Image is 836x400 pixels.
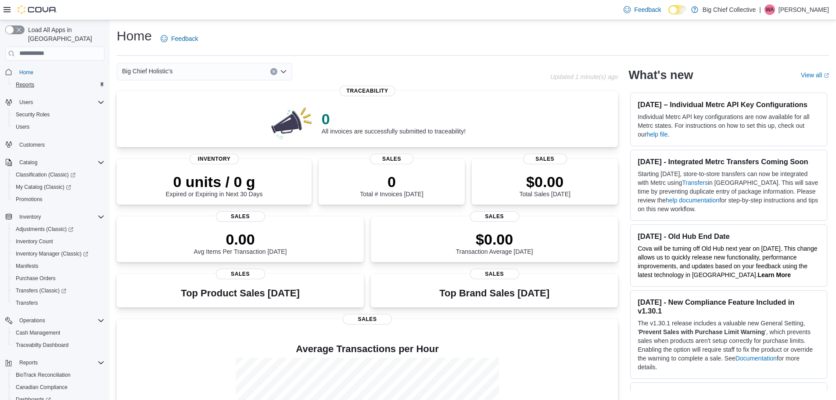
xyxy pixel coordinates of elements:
span: Purchase Orders [16,275,56,282]
span: WA [765,4,774,15]
span: Sales [216,211,265,222]
span: Transfers (Classic) [12,285,104,296]
span: Promotions [16,196,43,203]
span: Manifests [16,263,38,270]
p: [PERSON_NAME] [779,4,829,15]
button: Manifests [9,260,108,272]
p: Updated 1 minute(s) ago [550,73,618,80]
a: Transfers (Classic) [9,285,108,297]
p: $0.00 [456,231,533,248]
button: BioTrack Reconciliation [9,369,108,381]
button: Users [2,96,108,108]
button: Transfers [9,297,108,309]
h3: Top Brand Sales [DATE] [439,288,549,299]
div: Total Sales [DATE] [519,173,570,198]
a: help documentation [666,197,719,204]
div: All invoices are successfully submitted to traceability! [322,110,466,135]
img: Cova [18,5,57,14]
span: Feedback [171,34,198,43]
span: Load All Apps in [GEOGRAPHIC_DATA] [25,25,104,43]
div: Expired or Expiring in Next 30 Days [166,173,263,198]
p: Big Chief Collective [703,4,756,15]
span: Inventory [16,212,104,222]
span: Security Roles [16,111,50,118]
a: Reports [12,79,38,90]
a: Feedback [620,1,664,18]
div: Total # Invoices [DATE] [360,173,423,198]
h3: [DATE] - Old Hub End Date [638,232,820,241]
a: Learn More [758,271,791,278]
span: Inventory Count [16,238,53,245]
a: Feedback [157,30,201,47]
span: Big Chief Holistic's [122,66,173,76]
a: Transfers [682,179,708,186]
button: Reports [16,357,41,368]
span: Cash Management [16,329,60,336]
span: Promotions [12,194,104,205]
span: Inventory Count [12,236,104,247]
span: Feedback [634,5,661,14]
h3: [DATE] – Individual Metrc API Key Configurations [638,100,820,109]
span: Inventory [19,213,41,220]
a: Canadian Compliance [12,382,71,393]
button: Clear input [270,68,277,75]
span: Users [16,123,29,130]
p: Starting [DATE], store-to-store transfers can now be integrated with Metrc using in [GEOGRAPHIC_D... [638,169,820,213]
a: My Catalog (Classic) [12,182,75,192]
a: Transfers (Classic) [12,285,70,296]
a: Customers [16,140,48,150]
span: Purchase Orders [12,273,104,284]
span: Users [12,122,104,132]
input: Dark Mode [668,5,687,14]
a: Transfers [12,298,41,308]
span: Sales [523,154,567,164]
span: Reports [19,359,38,366]
span: Security Roles [12,109,104,120]
button: Home [2,66,108,79]
span: Operations [19,317,45,324]
button: Catalog [16,157,41,168]
span: Adjustments (Classic) [16,226,73,233]
button: Open list of options [280,68,287,75]
a: Classification (Classic) [12,169,79,180]
a: Adjustments (Classic) [9,223,108,235]
span: Home [19,69,33,76]
button: Canadian Compliance [9,381,108,393]
button: Purchase Orders [9,272,108,285]
div: Avg Items Per Transaction [DATE] [194,231,287,255]
p: The v1.30.1 release includes a valuable new General Setting, ' ', which prevents sales when produ... [638,319,820,371]
a: Inventory Manager (Classic) [12,249,92,259]
a: My Catalog (Classic) [9,181,108,193]
button: Catalog [2,156,108,169]
button: Reports [9,79,108,91]
span: Catalog [16,157,104,168]
h2: What's new [628,68,693,82]
div: Wilson Allen [764,4,775,15]
a: View allExternal link [801,72,829,79]
span: Users [19,99,33,106]
a: Home [16,67,37,78]
span: Transfers [16,299,38,306]
a: Manifests [12,261,42,271]
a: Security Roles [12,109,53,120]
a: Users [12,122,33,132]
img: 0 [269,105,315,140]
h3: [DATE] - Integrated Metrc Transfers Coming Soon [638,157,820,166]
span: Sales [216,269,265,279]
span: Sales [470,211,519,222]
h3: [DATE] - New Compliance Feature Included in v1.30.1 [638,298,820,315]
h1: Home [117,27,152,45]
p: 0 [322,110,466,128]
span: Customers [16,139,104,150]
button: Operations [2,314,108,327]
span: Sales [370,154,414,164]
span: Traceability [340,86,395,96]
span: Traceabilty Dashboard [12,340,104,350]
p: $0.00 [519,173,570,191]
div: Transaction Average [DATE] [456,231,533,255]
p: 0.00 [194,231,287,248]
span: Canadian Compliance [12,382,104,393]
button: Inventory Count [9,235,108,248]
span: Adjustments (Classic) [12,224,104,234]
span: BioTrack Reconciliation [16,371,71,378]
